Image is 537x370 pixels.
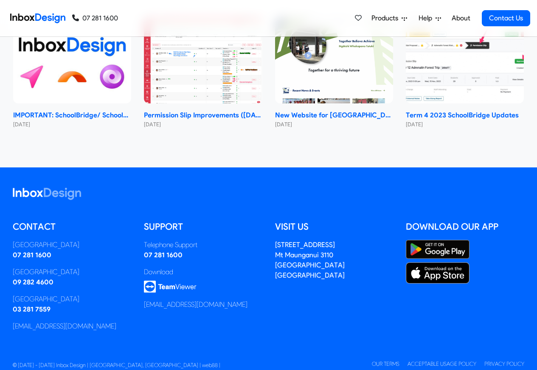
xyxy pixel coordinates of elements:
img: logo_teamviewer.svg [144,281,197,293]
span: Help [419,13,436,23]
div: Telephone Support [144,240,262,250]
img: Apple App Store [406,262,470,284]
a: About [449,10,472,27]
a: 09 282 4600 [13,278,53,286]
a: Checked & Verified by penTEST [275,292,335,300]
a: [EMAIL_ADDRESS][DOMAIN_NAME] [144,300,247,309]
img: IMPORTANT: SchoolBridge/ SchoolPoint Data- Sharing Information- NEW 2024 [13,15,131,104]
a: [EMAIL_ADDRESS][DOMAIN_NAME] [13,322,116,330]
div: [GEOGRAPHIC_DATA] [13,267,131,277]
a: 07 281 1600 [13,251,51,259]
a: Privacy Policy [484,361,524,367]
a: Contact Us [482,10,530,26]
h5: Support [144,220,262,233]
img: Term 4 2023 SchoolBridge Updates [406,15,524,104]
a: 07 281 1600 [144,251,183,259]
small: [DATE] [144,120,262,128]
a: Our Terms [372,361,399,367]
a: 07 281 1600 [72,13,118,23]
a: IMPORTANT: SchoolBridge/ SchoolPoint Data- Sharing Information- NEW 2024 IMPORTANT: SchoolBridge/... [13,15,131,129]
strong: Permission Slip Improvements ([DATE]) [144,110,262,120]
a: Term 4 2023 SchoolBridge Updates Term 4 2023 SchoolBridge Updates [DATE] [406,15,524,129]
a: Products [368,10,410,27]
h5: Contact [13,220,131,233]
div: [GEOGRAPHIC_DATA] [13,240,131,250]
strong: New Website for [GEOGRAPHIC_DATA] [275,110,393,120]
address: [STREET_ADDRESS] Mt Maunganui 3110 [GEOGRAPHIC_DATA] [GEOGRAPHIC_DATA] [275,241,345,279]
a: [STREET_ADDRESS]Mt Maunganui 3110[GEOGRAPHIC_DATA][GEOGRAPHIC_DATA] [275,241,345,279]
a: Acceptable Usage Policy [408,361,476,367]
small: [DATE] [406,120,524,128]
strong: IMPORTANT: SchoolBridge/ SchoolPoint Data- Sharing Information- NEW 2024 [13,110,131,120]
img: Permission Slip Improvements (June 2024) [144,15,262,104]
h5: Visit us [275,220,394,233]
h5: Download our App [406,220,524,233]
span: © [DATE] - [DATE] Inbox Design | [GEOGRAPHIC_DATA], [GEOGRAPHIC_DATA] | web88 | [13,362,220,368]
span: Products [371,13,402,23]
img: Checked & Verified by penTEST [275,287,335,305]
img: logo_inboxdesign_white.svg [13,188,81,200]
img: Google Play Store [406,240,470,259]
a: New Website for Whangaparāoa College New Website for [GEOGRAPHIC_DATA] [DATE] [275,15,393,129]
div: [GEOGRAPHIC_DATA] [13,294,131,304]
img: New Website for Whangaparāoa College [275,15,393,104]
a: Help [415,10,444,27]
a: Permission Slip Improvements (June 2024) Permission Slip Improvements ([DATE]) [DATE] [144,15,262,129]
small: [DATE] [275,120,393,128]
strong: Term 4 2023 SchoolBridge Updates [406,110,524,120]
div: Download [144,267,262,277]
a: 03 281 7559 [13,305,51,313]
small: [DATE] [13,120,131,128]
